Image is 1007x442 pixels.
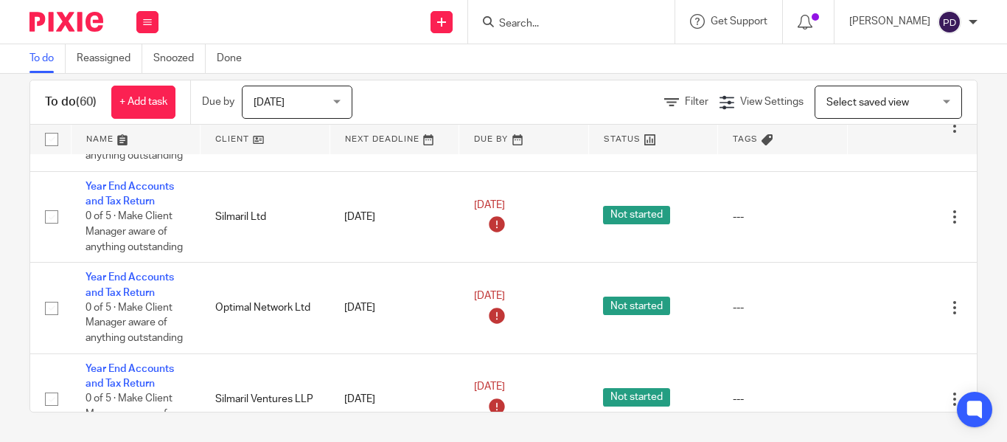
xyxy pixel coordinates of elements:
[77,44,142,73] a: Reassigned
[76,96,97,108] span: (60)
[86,303,183,343] span: 0 of 5 · Make Client Manager aware of anything outstanding
[474,291,505,301] span: [DATE]
[733,135,758,143] span: Tags
[86,364,174,389] a: Year End Accounts and Tax Return
[202,94,234,109] p: Due by
[733,300,833,315] div: ---
[740,97,804,107] span: View Settings
[603,206,670,224] span: Not started
[86,120,183,161] span: 0 of 5 · Make Client Manager aware of anything outstanding
[685,97,708,107] span: Filter
[474,200,505,210] span: [DATE]
[938,10,961,34] img: svg%3E
[111,86,175,119] a: + Add task
[217,44,253,73] a: Done
[86,272,174,297] a: Year End Accounts and Tax Return
[826,97,909,108] span: Select saved view
[733,392,833,407] div: ---
[330,263,459,353] td: [DATE]
[86,212,183,252] span: 0 of 5 · Make Client Manager aware of anything outstanding
[733,210,833,224] div: ---
[330,171,459,262] td: [DATE]
[86,182,174,207] a: Year End Accounts and Tax Return
[201,171,330,262] td: Silmaril Ltd
[603,388,670,407] span: Not started
[711,16,767,27] span: Get Support
[29,44,66,73] a: To do
[498,18,630,31] input: Search
[603,297,670,315] span: Not started
[201,263,330,353] td: Optimal Network Ltd
[29,12,103,32] img: Pixie
[849,14,930,29] p: [PERSON_NAME]
[153,44,206,73] a: Snoozed
[45,94,97,110] h1: To do
[254,97,285,108] span: [DATE]
[86,393,183,434] span: 0 of 5 · Make Client Manager aware of anything outstanding
[474,382,505,393] span: [DATE]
